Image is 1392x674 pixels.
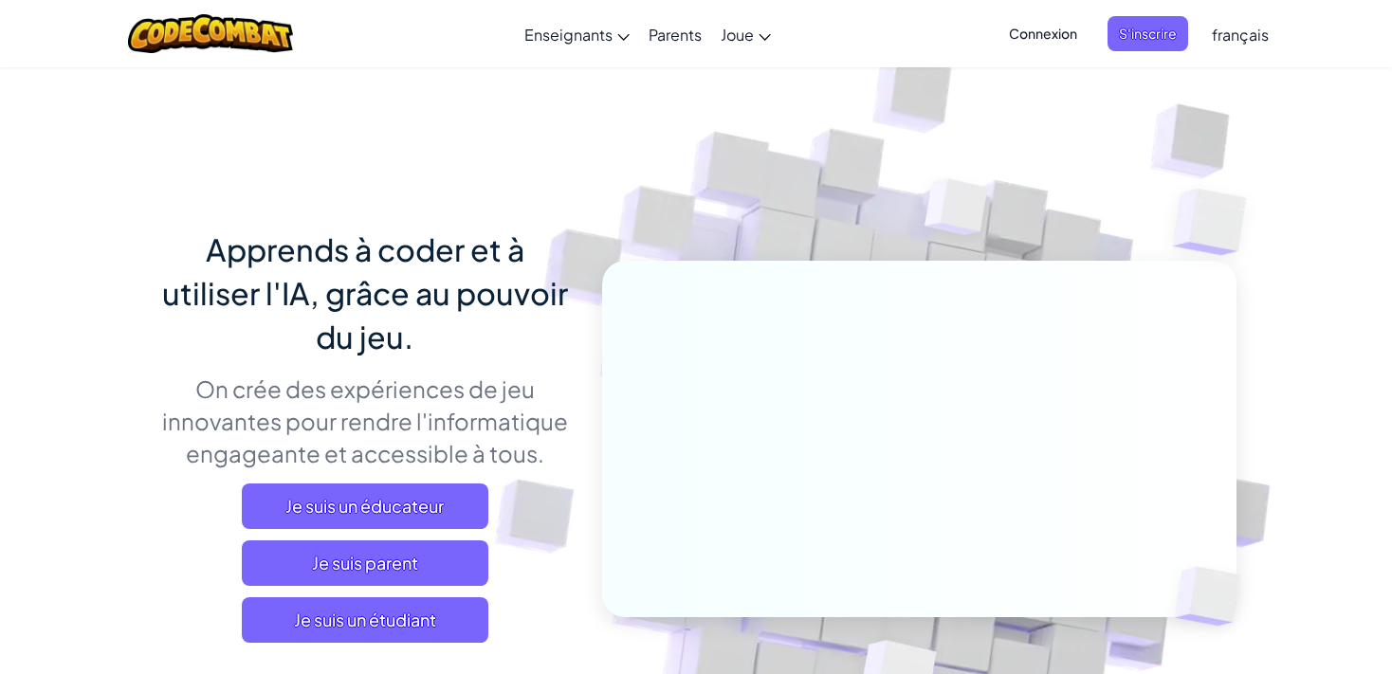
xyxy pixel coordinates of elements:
[1202,9,1278,60] a: français
[242,540,488,586] a: Je suis parent
[721,25,754,45] span: Joue
[524,25,613,45] span: Enseignants
[156,373,574,469] p: On crée des expériences de jeu innovantes pour rendre l'informatique engageante et accessible à t...
[1144,527,1286,665] img: Overlap cubes
[639,9,711,60] a: Parents
[711,9,780,60] a: Joue
[242,483,488,529] a: Je suis un éducateur
[1135,142,1299,302] img: Overlap cubes
[242,597,488,643] button: Je suis un étudiant
[1212,25,1269,45] span: français
[998,16,1089,51] button: Connexion
[889,141,1026,282] img: Overlap cubes
[1108,16,1188,51] button: S'inscrire
[128,14,294,53] img: CodeCombat logo
[162,230,568,355] span: Apprends à coder et à utiliser l'IA, grâce au pouvoir du jeu.
[515,9,639,60] a: Enseignants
